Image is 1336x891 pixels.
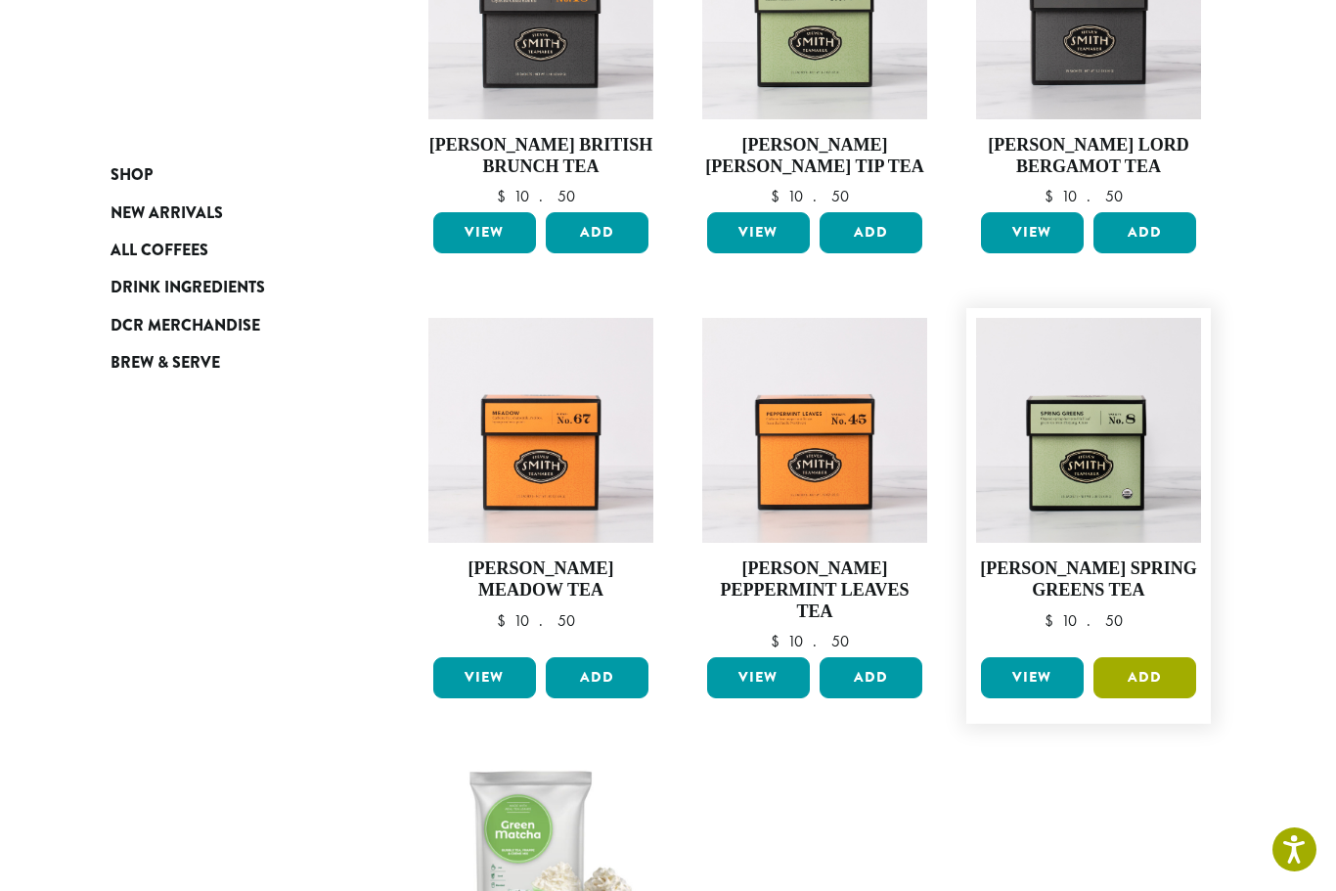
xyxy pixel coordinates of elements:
button: Add [546,212,648,253]
a: Drink Ingredients [111,269,345,306]
a: All Coffees [111,232,345,269]
a: Brew & Serve [111,344,345,381]
span: $ [771,186,787,206]
span: $ [1045,186,1061,206]
bdi: 10.50 [1045,610,1133,631]
button: Add [1093,212,1196,253]
a: View [433,657,536,698]
a: [PERSON_NAME] Spring Greens Tea $10.50 [976,318,1201,649]
button: Add [820,212,922,253]
bdi: 10.50 [771,631,859,651]
a: View [981,657,1084,698]
a: View [707,657,810,698]
h4: [PERSON_NAME] British Brunch Tea [428,135,653,177]
h4: [PERSON_NAME] Lord Bergamot Tea [976,135,1201,177]
span: New Arrivals [111,201,223,226]
a: Shop [111,156,345,194]
span: Shop [111,163,153,188]
h4: [PERSON_NAME] Meadow Tea [428,558,653,601]
img: Peppermint-Signature-Herbal-Carton-2023.jpg [702,318,927,543]
bdi: 10.50 [771,186,859,206]
a: New Arrivals [111,194,345,231]
a: View [433,212,536,253]
span: $ [497,610,513,631]
button: Add [1093,657,1196,698]
a: DCR Merchandise [111,307,345,344]
bdi: 10.50 [1045,186,1133,206]
a: View [707,212,810,253]
span: $ [1045,610,1061,631]
img: Spring-Greens-Signature-Green-Carton-2023.jpg [976,318,1201,543]
bdi: 10.50 [497,186,585,206]
img: Meadow-Signature-Herbal-Carton-2023.jpg [428,318,653,543]
bdi: 10.50 [497,610,585,631]
a: View [981,212,1084,253]
span: $ [771,631,787,651]
a: [PERSON_NAME] Peppermint Leaves Tea $10.50 [702,318,927,649]
h4: [PERSON_NAME] Spring Greens Tea [976,558,1201,601]
a: [PERSON_NAME] Meadow Tea $10.50 [428,318,653,649]
span: DCR Merchandise [111,314,260,338]
span: Brew & Serve [111,351,220,376]
span: $ [497,186,513,206]
h4: [PERSON_NAME] [PERSON_NAME] Tip Tea [702,135,927,177]
span: All Coffees [111,239,208,263]
button: Add [820,657,922,698]
button: Add [546,657,648,698]
span: Drink Ingredients [111,276,265,300]
h4: [PERSON_NAME] Peppermint Leaves Tea [702,558,927,622]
